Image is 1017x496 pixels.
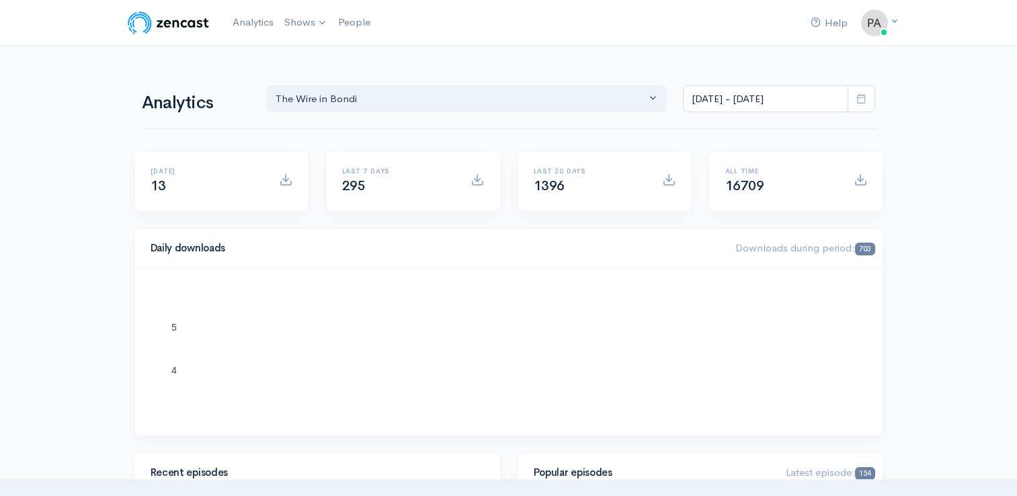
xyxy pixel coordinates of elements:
img: ZenCast Logo [126,9,211,36]
text: 5 [171,322,177,333]
a: Analytics [227,8,279,37]
a: Shows [279,8,333,38]
a: People [333,8,376,37]
a: Help [805,9,853,38]
span: 703 [855,243,874,255]
h1: Analytics [142,93,251,113]
svg: A chart. [151,285,867,419]
span: 1396 [534,177,565,194]
h6: [DATE] [151,167,263,175]
text: 4 [171,364,177,375]
img: ... [861,9,888,36]
input: analytics date range selector [683,85,848,113]
span: 16709 [725,177,764,194]
h4: Popular episodes [534,467,770,479]
h6: All time [725,167,838,175]
span: 13 [151,177,166,194]
h4: Recent episodes [151,467,476,479]
h6: Last 30 days [534,167,646,175]
button: The Wire in Bondi [267,85,667,113]
h4: Daily downloads [151,243,720,254]
div: The Wire in Bondi [276,91,647,107]
span: Downloads during period: [735,241,874,254]
h6: Last 7 days [342,167,454,175]
span: 154 [855,467,874,480]
span: 295 [342,177,366,194]
span: Latest episode: [786,466,874,479]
